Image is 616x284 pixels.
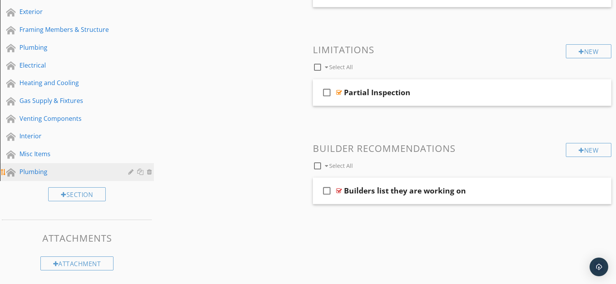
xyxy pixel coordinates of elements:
[19,114,117,123] div: Venting Components
[19,25,117,34] div: Framing Members & Structure
[19,61,117,70] div: Electrical
[19,96,117,105] div: Gas Supply & Fixtures
[19,149,117,159] div: Misc Items
[344,88,410,97] div: Partial Inspection
[329,162,353,169] span: Select All
[19,7,117,16] div: Exterior
[19,131,117,141] div: Interior
[19,43,117,52] div: Plumbing
[19,167,117,176] div: Plumbing
[321,181,333,200] i: check_box_outline_blank
[40,256,114,270] div: Attachment
[566,143,611,157] div: New
[313,143,612,153] h3: Builder Recommendations
[19,78,117,87] div: Heating and Cooling
[566,44,611,58] div: New
[590,258,608,276] div: Open Intercom Messenger
[313,44,612,55] h3: Limitations
[344,186,466,195] div: Builders list they are working on
[48,187,106,201] div: Section
[329,63,353,71] span: Select All
[321,83,333,102] i: check_box_outline_blank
